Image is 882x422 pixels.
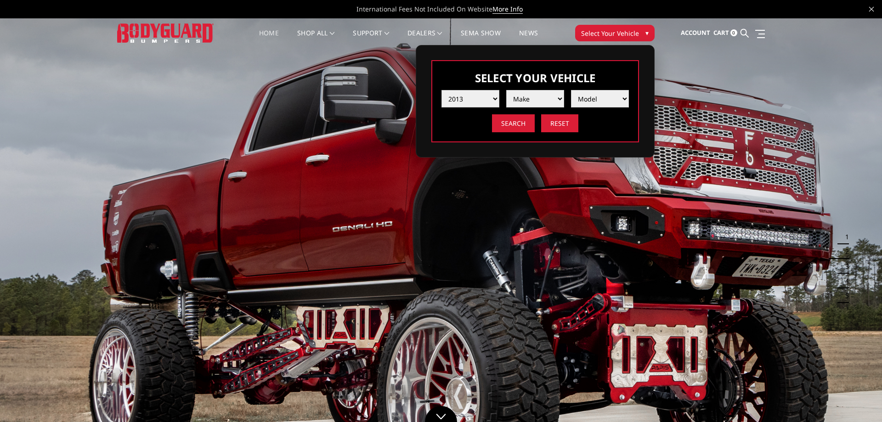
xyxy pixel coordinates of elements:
button: 5 of 5 [840,288,849,303]
input: Reset [541,114,578,132]
img: BODYGUARD BUMPERS [117,23,214,42]
a: SEMA Show [461,30,501,48]
a: News [519,30,538,48]
span: 0 [730,29,737,36]
span: ▾ [645,28,649,38]
span: Account [681,28,710,37]
button: 3 of 5 [840,259,849,274]
a: More Info [492,5,523,14]
input: Search [492,114,535,132]
a: shop all [297,30,334,48]
iframe: Chat Widget [836,378,882,422]
button: 1 of 5 [840,230,849,244]
button: Select Your Vehicle [575,25,655,41]
a: Click to Down [425,406,457,422]
span: Select Your Vehicle [581,28,639,38]
h3: Select Your Vehicle [441,70,629,85]
button: 2 of 5 [840,244,849,259]
a: Support [353,30,389,48]
select: Please select the value from list. [506,90,564,107]
a: Cart 0 [713,21,737,45]
a: Dealers [407,30,442,48]
button: 4 of 5 [840,274,849,288]
a: Account [681,21,710,45]
span: Cart [713,28,729,37]
a: Home [259,30,279,48]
